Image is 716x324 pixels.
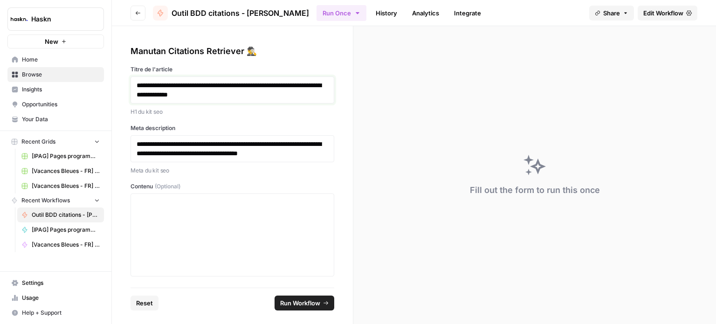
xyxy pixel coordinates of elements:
[7,52,104,67] a: Home
[155,182,180,191] span: (Optional)
[7,305,104,320] button: Help + Support
[643,8,683,18] span: Edit Workflow
[32,226,100,234] span: [IPAG] Pages programmes
[17,179,104,193] a: [Vacances Bleues - FR] Pages refonte sites hôtels - Le Grand Large Grid
[7,7,104,31] button: Workspace: Haskn
[7,193,104,207] button: Recent Workflows
[589,6,634,21] button: Share
[280,298,320,308] span: Run Workflow
[7,97,104,112] a: Opportunities
[31,14,88,24] span: Haskn
[448,6,487,21] a: Integrate
[32,182,100,190] span: [Vacances Bleues - FR] Pages refonte sites hôtels - Le Grand Large Grid
[603,8,620,18] span: Share
[22,55,100,64] span: Home
[131,107,334,117] p: H1 du kit seo
[17,164,104,179] a: [Vacances Bleues - FR] Pages refonte sites hôtels - [GEOGRAPHIC_DATA] Grid
[11,11,28,28] img: Haskn Logo
[17,222,104,237] a: [IPAG] Pages programmes
[7,290,104,305] a: Usage
[7,34,104,48] button: New
[131,65,334,74] label: Titre de l'article
[22,115,100,124] span: Your Data
[21,138,55,146] span: Recent Grids
[131,296,158,310] button: Reset
[22,294,100,302] span: Usage
[153,6,309,21] a: Outil BDD citations - [PERSON_NAME]
[131,45,334,58] div: Manutan Citations Retriever 🕵️‍♂️
[470,184,600,197] div: Fill out the form to run this once
[17,149,104,164] a: [IPAG] Pages programmes Grid
[131,182,334,191] label: Contenu
[22,85,100,94] span: Insights
[7,82,104,97] a: Insights
[22,309,100,317] span: Help + Support
[406,6,445,21] a: Analytics
[17,207,104,222] a: Outil BDD citations - [PERSON_NAME]
[32,152,100,160] span: [IPAG] Pages programmes Grid
[32,167,100,175] span: [Vacances Bleues - FR] Pages refonte sites hôtels - [GEOGRAPHIC_DATA] Grid
[275,296,334,310] button: Run Workflow
[7,67,104,82] a: Browse
[45,37,58,46] span: New
[21,196,70,205] span: Recent Workflows
[22,70,100,79] span: Browse
[638,6,697,21] a: Edit Workflow
[172,7,309,19] span: Outil BDD citations - [PERSON_NAME]
[7,276,104,290] a: Settings
[136,298,153,308] span: Reset
[7,112,104,127] a: Your Data
[370,6,403,21] a: History
[7,135,104,149] button: Recent Grids
[317,5,366,21] button: Run Once
[131,166,334,175] p: Meta du kit seo
[22,279,100,287] span: Settings
[32,241,100,249] span: [Vacances Bleues - FR] Pages refonte sites hôtels - [GEOGRAPHIC_DATA]
[22,100,100,109] span: Opportunities
[131,124,334,132] label: Meta description
[17,237,104,252] a: [Vacances Bleues - FR] Pages refonte sites hôtels - [GEOGRAPHIC_DATA]
[32,211,100,219] span: Outil BDD citations - [PERSON_NAME]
